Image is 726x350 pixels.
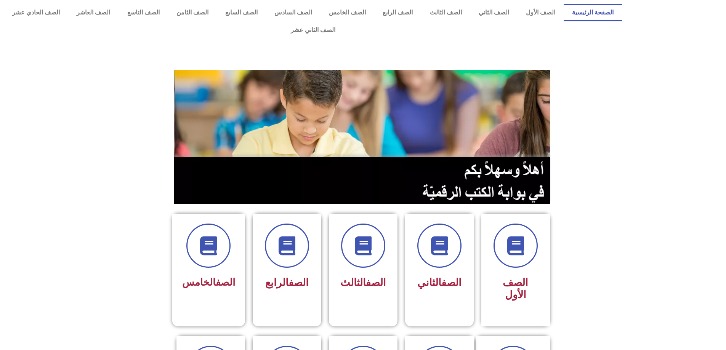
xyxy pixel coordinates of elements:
a: الصف [441,276,462,289]
a: الصف الرابع [374,4,421,21]
a: الصف [288,276,309,289]
a: الصف الأول [518,4,564,21]
a: الصف الخامس [321,4,374,21]
span: الخامس [182,276,235,288]
a: الصف الثالث [421,4,470,21]
a: الصف العاشر [68,4,119,21]
a: الصف [216,276,235,288]
span: الصف الأول [503,276,528,301]
a: الصف الحادي عشر [4,4,68,21]
span: الرابع [265,276,309,289]
a: الصف [366,276,386,289]
a: الصف التاسع [119,4,168,21]
a: الصف الثاني عشر [4,21,622,39]
span: الثالث [340,276,386,289]
a: الصفحة الرئيسية [564,4,622,21]
a: الصف السادس [266,4,321,21]
a: الصف الثامن [168,4,217,21]
a: الصف السابع [217,4,266,21]
a: الصف الثاني [470,4,518,21]
span: الثاني [417,276,462,289]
